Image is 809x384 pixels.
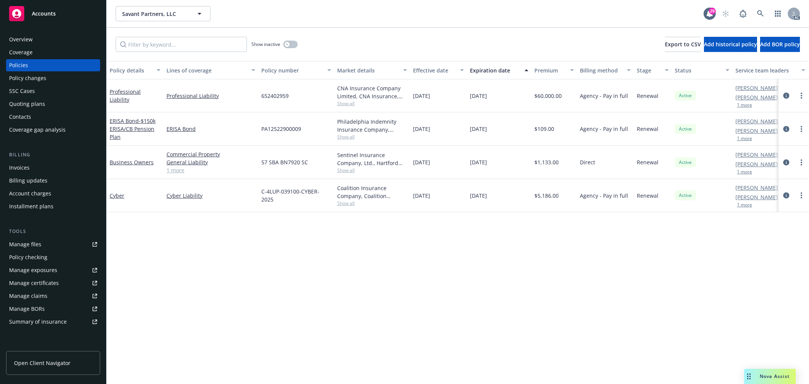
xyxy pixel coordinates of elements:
button: Add BOR policy [760,37,800,52]
div: Tools [6,228,100,235]
div: Stage [637,66,660,74]
a: Professional Liability [167,92,255,100]
a: ERISA Bond [167,125,255,133]
span: $5,186.00 [534,192,559,200]
button: Expiration date [467,61,531,79]
span: Show inactive [251,41,280,47]
div: Market details [337,66,399,74]
span: [DATE] [413,92,430,100]
button: Billing method [577,61,634,79]
a: General Liability [167,158,255,166]
div: Analytics hub [6,343,100,351]
div: Coalition Insurance Company, Coalition Insurance Solutions (Carrier) [337,184,407,200]
span: Renewal [637,158,658,166]
span: Active [678,126,693,132]
span: Add BOR policy [760,41,800,48]
button: 1 more [737,103,752,107]
a: [PERSON_NAME] [735,84,778,92]
a: [PERSON_NAME] [735,117,778,125]
div: Service team leaders [735,66,797,74]
div: Premium [534,66,566,74]
a: more [797,191,806,200]
a: Start snowing [718,6,733,21]
span: $60,000.00 [534,92,562,100]
div: Manage certificates [9,277,59,289]
a: more [797,124,806,134]
span: $109.00 [534,125,554,133]
span: Active [678,92,693,99]
div: Manage exposures [9,264,57,276]
a: Invoices [6,162,100,174]
a: [PERSON_NAME] [735,193,778,201]
div: Drag to move [744,369,754,384]
a: Commercial Property [167,150,255,158]
div: Account charges [9,187,51,200]
div: Contacts [9,111,31,123]
a: Policy changes [6,72,100,84]
span: Agency - Pay in full [580,125,628,133]
a: more [797,91,806,100]
a: Manage files [6,238,100,250]
button: Market details [334,61,410,79]
button: Savant Partners, LLC [116,6,210,21]
button: Add historical policy [704,37,757,52]
div: Coverage gap analysis [9,124,66,136]
a: Cyber [110,192,124,199]
div: Policy number [261,66,323,74]
a: Switch app [770,6,785,21]
span: [DATE] [413,125,430,133]
a: Installment plans [6,200,100,212]
a: [PERSON_NAME] [735,151,778,159]
a: Quoting plans [6,98,100,110]
div: Effective date [413,66,456,74]
a: Manage BORs [6,303,100,315]
a: 1 more [167,166,255,174]
span: [DATE] [470,125,487,133]
a: circleInformation [782,124,791,134]
span: Active [678,192,693,199]
span: [DATE] [470,192,487,200]
span: Agency - Pay in full [580,92,628,100]
a: Search [753,6,768,21]
div: Installment plans [9,200,53,212]
span: Show all [337,134,407,140]
span: Show all [337,167,407,173]
span: $1,133.00 [534,158,559,166]
div: Coverage [9,46,33,58]
a: Coverage [6,46,100,58]
a: [PERSON_NAME] [735,127,778,135]
a: Overview [6,33,100,46]
a: [PERSON_NAME] [735,93,778,101]
div: Policy details [110,66,152,74]
a: Contacts [6,111,100,123]
a: Accounts [6,3,100,24]
div: Sentinel Insurance Company, Ltd., Hartford Insurance Group [337,151,407,167]
a: Coverage gap analysis [6,124,100,136]
span: Active [678,159,693,166]
a: more [797,158,806,167]
div: Status [675,66,721,74]
span: Direct [580,158,595,166]
span: Show all [337,100,407,107]
a: Policies [6,59,100,71]
a: Manage exposures [6,264,100,276]
a: Account charges [6,187,100,200]
div: Billing [6,151,100,159]
div: Expiration date [470,66,520,74]
div: Overview [9,33,33,46]
div: Lines of coverage [167,66,247,74]
span: 652402959 [261,92,289,100]
button: 1 more [737,170,752,174]
div: 29 [709,8,716,14]
span: Nova Assist [760,373,790,379]
input: Filter by keyword... [116,37,247,52]
span: C-4LUP-039100-CYBER-2025 [261,187,331,203]
a: Summary of insurance [6,316,100,328]
span: Renewal [637,125,658,133]
span: [DATE] [470,158,487,166]
a: [PERSON_NAME] [735,160,778,168]
a: Policy checking [6,251,100,263]
div: Policy checking [9,251,47,263]
div: Billing updates [9,175,47,187]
